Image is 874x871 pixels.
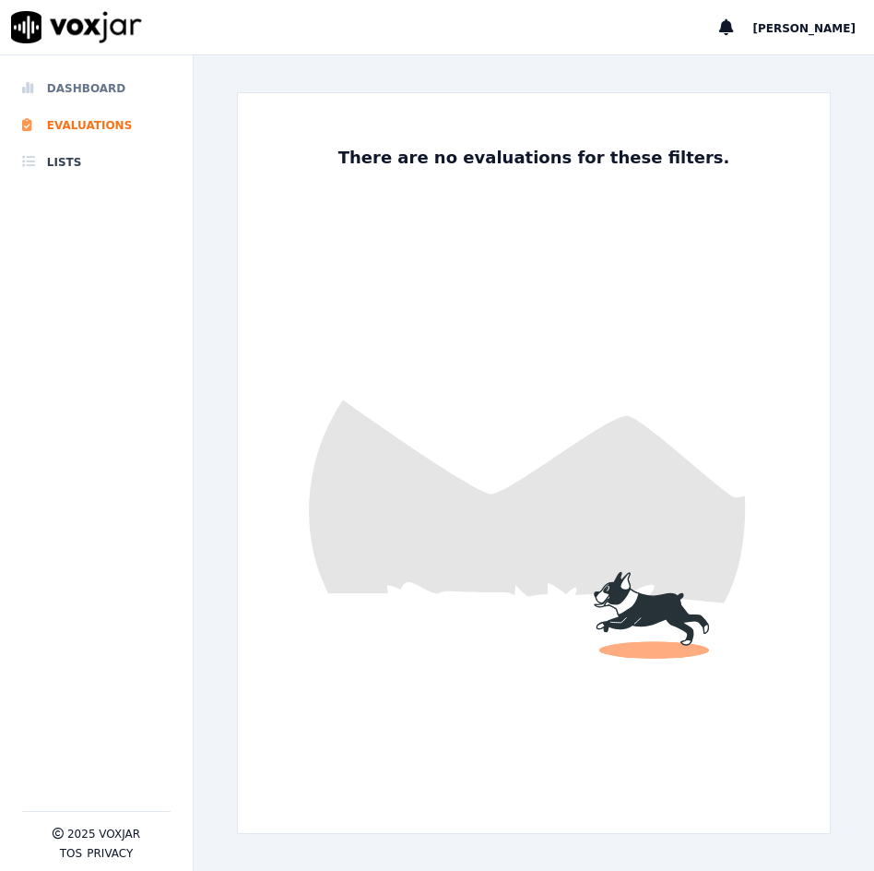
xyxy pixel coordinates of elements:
[11,11,142,43] img: voxjar logo
[752,17,874,39] button: [PERSON_NAME]
[22,70,171,107] a: Dashboard
[331,145,738,171] p: There are no evaluations for these filters.
[67,827,140,841] p: 2025 Voxjar
[87,846,133,861] button: Privacy
[22,107,171,144] a: Evaluations
[752,22,856,35] span: [PERSON_NAME]
[60,846,82,861] button: TOS
[22,144,171,181] a: Lists
[238,93,830,833] img: fun dog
